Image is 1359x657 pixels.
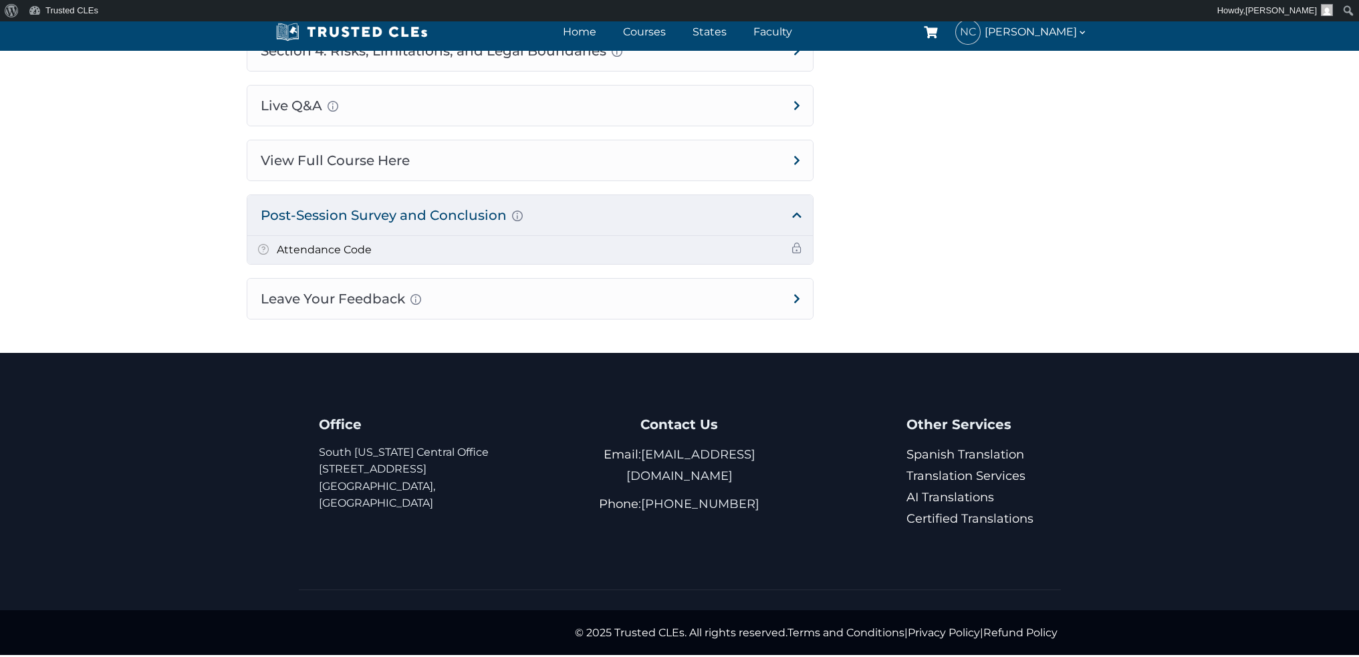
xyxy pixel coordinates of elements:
a: Home [560,22,600,41]
a: Courses [620,22,669,41]
span: [PERSON_NAME] [1245,5,1317,15]
a: Certified Translations [906,511,1033,526]
a: [EMAIL_ADDRESS][DOMAIN_NAME] [626,447,755,483]
h4: Office [319,413,537,436]
a: Terms and Conditions [787,626,904,639]
a: Faculty [750,22,795,41]
img: Trusted CLEs [272,22,432,42]
h5: Attendance Code [277,241,372,259]
a: States [689,22,730,41]
h4: Other Services [906,413,1040,436]
a: Translation Services [906,469,1025,483]
a: Refund Policy [983,626,1058,639]
h4: Live Q&A [247,86,813,126]
a: Spanish Translation [906,447,1024,462]
h4: Contact Us [570,413,789,436]
a: [PHONE_NUMBER] [641,497,759,511]
span: NC [956,20,980,44]
h4: View Full Course Here [247,140,813,180]
p: Email: [570,444,789,487]
a: Privacy Policy [908,626,980,639]
a: AI Translations [906,490,994,505]
span: © 2025 Trusted CLEs. All rights reserved. | | [575,626,1058,639]
h4: Leave Your Feedback [247,279,813,319]
a: South [US_STATE] Central Office[STREET_ADDRESS][GEOGRAPHIC_DATA], [GEOGRAPHIC_DATA] [319,446,489,510]
span: [PERSON_NAME] [985,23,1088,41]
h4: Post-Session Survey and Conclusion [247,195,813,235]
p: Phone: [570,493,789,515]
